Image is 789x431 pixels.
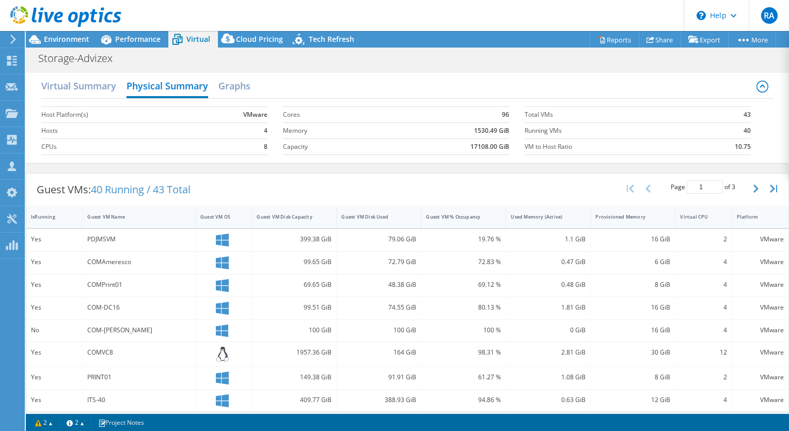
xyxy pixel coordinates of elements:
[474,126,509,136] b: 1530.49 GiB
[44,34,89,44] span: Environment
[525,142,698,152] label: VM to Host Ratio
[309,34,354,44] span: Tech Refresh
[31,347,77,358] div: Yes
[87,213,178,220] div: Guest VM Name
[87,302,191,313] div: COM-DC16
[426,302,501,313] div: 80.13 %
[28,416,60,429] a: 2
[31,256,77,268] div: Yes
[341,372,416,383] div: 91.91 GiB
[257,372,332,383] div: 149.38 GiB
[426,234,501,245] div: 19.76 %
[426,394,501,406] div: 94.86 %
[525,126,698,136] label: Running VMs
[426,279,501,290] div: 69.12 %
[257,234,332,245] div: 399.38 GiB
[41,142,196,152] label: CPUs
[681,32,729,48] a: Export
[264,126,267,136] b: 4
[341,256,416,268] div: 72.79 GiB
[257,213,319,220] div: Guest VM Disk Capacity
[283,110,382,120] label: Cores
[680,256,727,268] div: 4
[426,372,501,383] div: 61.27 %
[41,75,116,96] h2: Virtual Summary
[87,325,191,336] div: COM-[PERSON_NAME]
[87,372,191,383] div: PRINT01
[91,182,191,196] span: 40 Running / 43 Total
[341,302,416,313] div: 74.55 GiB
[595,302,670,313] div: 16 GiB
[595,234,670,245] div: 16 GiB
[31,325,77,336] div: No
[737,234,784,245] div: VMware
[680,347,727,358] div: 12
[31,302,77,313] div: Yes
[737,256,784,268] div: VMware
[737,213,771,220] div: Platform
[87,234,191,245] div: PDJMSVM
[737,325,784,336] div: VMware
[595,325,670,336] div: 16 GiB
[680,213,714,220] div: Virtual CPU
[31,234,77,245] div: Yes
[525,110,698,120] label: Total VMs
[127,75,208,98] h2: Physical Summary
[59,416,91,429] a: 2
[511,325,586,336] div: 0 GiB
[728,32,776,48] a: More
[680,234,727,245] div: 2
[341,213,404,220] div: Guest VM Disk Used
[595,394,670,406] div: 12 GiB
[687,180,723,194] input: jump to page
[737,347,784,358] div: VMware
[257,302,332,313] div: 99.51 GiB
[511,279,586,290] div: 0.48 GiB
[732,182,735,191] span: 3
[31,213,65,220] div: IsRunning
[511,372,586,383] div: 1.08 GiB
[87,347,191,358] div: COMVC8
[341,325,416,336] div: 100 GiB
[680,394,727,406] div: 4
[87,256,191,268] div: COMAmeresco
[31,279,77,290] div: Yes
[595,372,670,383] div: 8 GiB
[639,32,681,48] a: Share
[595,347,670,358] div: 30 GiB
[590,32,639,48] a: Reports
[595,256,670,268] div: 6 GiB
[737,302,784,313] div: VMware
[115,34,161,44] span: Performance
[341,234,416,245] div: 79.06 GiB
[41,126,196,136] label: Hosts
[502,110,509,120] b: 96
[426,347,501,358] div: 98.31 %
[697,11,706,20] svg: \n
[426,213,488,220] div: Guest VM % Occupancy
[737,279,784,290] div: VMware
[761,7,778,24] span: RA
[511,394,586,406] div: 0.63 GiB
[200,213,234,220] div: Guest VM OS
[257,279,332,290] div: 69.65 GiB
[257,347,332,358] div: 1957.36 GiB
[257,256,332,268] div: 99.65 GiB
[283,126,382,136] label: Memory
[511,302,586,313] div: 1.81 GiB
[680,325,727,336] div: 4
[595,213,658,220] div: Provisioned Memory
[511,213,573,220] div: Used Memory (Active)
[41,110,196,120] label: Host Platform(s)
[511,256,586,268] div: 0.47 GiB
[341,394,416,406] div: 388.93 GiB
[595,279,670,290] div: 8 GiB
[737,394,784,406] div: VMware
[31,394,77,406] div: Yes
[31,372,77,383] div: Yes
[680,372,727,383] div: 2
[243,110,267,120] b: VMware
[426,256,501,268] div: 72.83 %
[34,53,129,64] h1: Storage-Advizex
[680,279,727,290] div: 4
